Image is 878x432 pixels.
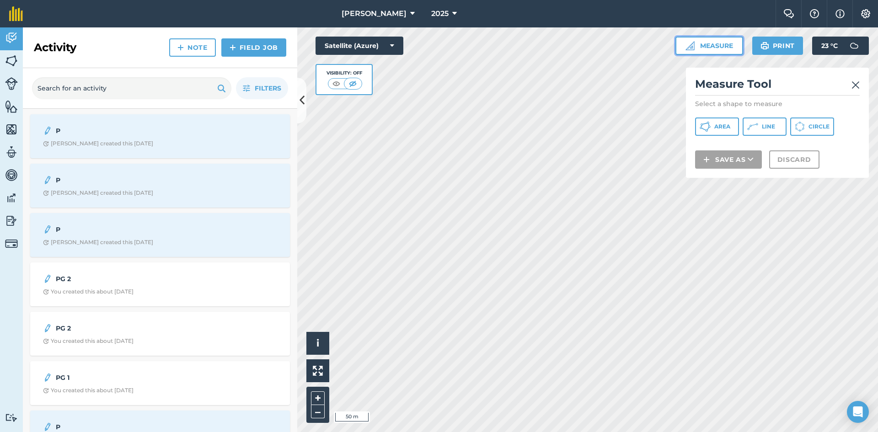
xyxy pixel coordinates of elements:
[695,150,762,169] button: Save as
[5,214,18,228] img: svg+xml;base64,PD94bWwgdmVyc2lvbj0iMS4wIiBlbmNvZGluZz0idXRmLTgiPz4KPCEtLSBHZW5lcmF0b3I6IEFkb2JlIE...
[236,77,288,99] button: Filters
[36,367,284,400] a: PG 1Clock with arrow pointing clockwiseYou created this about [DATE]
[43,323,52,334] img: svg+xml;base64,PD94bWwgdmVyc2lvbj0iMS4wIiBlbmNvZGluZz0idXRmLTgiPz4KPCEtLSBHZW5lcmF0b3I6IEFkb2JlIE...
[177,42,184,53] img: svg+xml;base64,PHN2ZyB4bWxucz0iaHR0cDovL3d3dy53My5vcmcvMjAwMC9zdmciIHdpZHRoPSIxNCIgaGVpZ2h0PSIyNC...
[43,372,52,383] img: svg+xml;base64,PD94bWwgdmVyc2lvbj0iMS4wIiBlbmNvZGluZz0idXRmLTgiPz4KPCEtLSBHZW5lcmF0b3I6IEFkb2JlIE...
[695,117,739,136] button: Area
[685,41,695,50] img: Ruler icon
[5,54,18,68] img: svg+xml;base64,PHN2ZyB4bWxucz0iaHR0cDovL3d3dy53My5vcmcvMjAwMC9zdmciIHdpZHRoPSI1NiIgaGVpZ2h0PSI2MC...
[331,79,342,88] img: svg+xml;base64,PHN2ZyB4bWxucz0iaHR0cDovL3d3dy53My5vcmcvMjAwMC9zdmciIHdpZHRoPSI1MCIgaGVpZ2h0PSI0MC...
[313,366,323,376] img: Four arrows, one pointing top left, one top right, one bottom right and the last bottom left
[221,38,286,57] a: Field Job
[703,154,710,165] img: svg+xml;base64,PHN2ZyB4bWxucz0iaHR0cDovL3d3dy53My5vcmcvMjAwMC9zdmciIHdpZHRoPSIxNCIgaGVpZ2h0PSIyNC...
[845,37,863,55] img: svg+xml;base64,PD94bWwgdmVyc2lvbj0iMS4wIiBlbmNvZGluZz0idXRmLTgiPz4KPCEtLSBHZW5lcmF0b3I6IEFkb2JlIE...
[43,239,153,246] div: [PERSON_NAME] created this [DATE]
[316,37,403,55] button: Satellite (Azure)
[695,77,860,96] h2: Measure Tool
[43,189,153,197] div: [PERSON_NAME] created this [DATE]
[56,274,201,284] strong: PG 2
[43,141,49,147] img: Clock with arrow pointing clockwise
[847,401,869,423] div: Open Intercom Messenger
[327,69,362,77] div: Visibility: Off
[217,83,226,94] img: svg+xml;base64,PHN2ZyB4bWxucz0iaHR0cDovL3d3dy53My5vcmcvMjAwMC9zdmciIHdpZHRoPSIxOSIgaGVpZ2h0PSIyNC...
[43,125,52,136] img: svg+xml;base64,PD94bWwgdmVyc2lvbj0iMS4wIiBlbmNvZGluZz0idXRmLTgiPz4KPCEtLSBHZW5lcmF0b3I6IEFkb2JlIE...
[56,373,201,383] strong: PG 1
[714,123,730,130] span: Area
[36,120,284,153] a: PClock with arrow pointing clockwise[PERSON_NAME] created this [DATE]
[5,77,18,90] img: svg+xml;base64,PD94bWwgdmVyc2lvbj0iMS4wIiBlbmNvZGluZz0idXRmLTgiPz4KPCEtLSBHZW5lcmF0b3I6IEFkb2JlIE...
[36,169,284,202] a: PClock with arrow pointing clockwise[PERSON_NAME] created this [DATE]
[5,123,18,136] img: svg+xml;base64,PHN2ZyB4bWxucz0iaHR0cDovL3d3dy53My5vcmcvMjAwMC9zdmciIHdpZHRoPSI1NiIgaGVpZ2h0PSI2MC...
[808,123,830,130] span: Circle
[255,83,281,93] span: Filters
[43,288,134,295] div: You created this about [DATE]
[851,80,860,91] img: svg+xml;base64,PHN2ZyB4bWxucz0iaHR0cDovL3d3dy53My5vcmcvMjAwMC9zdmciIHdpZHRoPSIyMiIgaGVpZ2h0PSIzMC...
[316,337,319,349] span: i
[34,40,76,55] h2: Activity
[311,405,325,418] button: –
[783,9,794,18] img: Two speech bubbles overlapping with the left bubble in the forefront
[5,145,18,159] img: svg+xml;base64,PD94bWwgdmVyc2lvbj0iMS4wIiBlbmNvZGluZz0idXRmLTgiPz4KPCEtLSBHZW5lcmF0b3I6IEFkb2JlIE...
[5,31,18,45] img: svg+xml;base64,PD94bWwgdmVyc2lvbj0iMS4wIiBlbmNvZGluZz0idXRmLTgiPz4KPCEtLSBHZW5lcmF0b3I6IEFkb2JlIE...
[36,317,284,350] a: PG 2Clock with arrow pointing clockwiseYou created this about [DATE]
[56,126,201,136] strong: P
[43,240,49,245] img: Clock with arrow pointing clockwise
[5,100,18,113] img: svg+xml;base64,PHN2ZyB4bWxucz0iaHR0cDovL3d3dy53My5vcmcvMjAwMC9zdmciIHdpZHRoPSI1NiIgaGVpZ2h0PSI2MC...
[56,224,201,235] strong: P
[5,191,18,205] img: svg+xml;base64,PD94bWwgdmVyc2lvbj0iMS4wIiBlbmNvZGluZz0idXRmLTgiPz4KPCEtLSBHZW5lcmF0b3I6IEFkb2JlIE...
[769,150,819,169] button: Discard
[695,99,860,108] p: Select a shape to measure
[43,273,52,284] img: svg+xml;base64,PD94bWwgdmVyc2lvbj0iMS4wIiBlbmNvZGluZz0idXRmLTgiPz4KPCEtLSBHZW5lcmF0b3I6IEFkb2JlIE...
[43,190,49,196] img: Clock with arrow pointing clockwise
[342,8,407,19] span: [PERSON_NAME]
[5,413,18,422] img: svg+xml;base64,PD94bWwgdmVyc2lvbj0iMS4wIiBlbmNvZGluZz0idXRmLTgiPz4KPCEtLSBHZW5lcmF0b3I6IEFkb2JlIE...
[43,337,134,345] div: You created this about [DATE]
[835,8,845,19] img: svg+xml;base64,PHN2ZyB4bWxucz0iaHR0cDovL3d3dy53My5vcmcvMjAwMC9zdmciIHdpZHRoPSIxNyIgaGVpZ2h0PSIxNy...
[5,237,18,250] img: svg+xml;base64,PD94bWwgdmVyc2lvbj0iMS4wIiBlbmNvZGluZz0idXRmLTgiPz4KPCEtLSBHZW5lcmF0b3I6IEFkb2JlIE...
[743,117,787,136] button: Line
[306,332,329,355] button: i
[43,175,52,186] img: svg+xml;base64,PD94bWwgdmVyc2lvbj0iMS4wIiBlbmNvZGluZz0idXRmLTgiPz4KPCEtLSBHZW5lcmF0b3I6IEFkb2JlIE...
[675,37,743,55] button: Measure
[752,37,803,55] button: Print
[9,6,23,21] img: fieldmargin Logo
[36,268,284,301] a: PG 2Clock with arrow pointing clockwiseYou created this about [DATE]
[790,117,834,136] button: Circle
[860,9,871,18] img: A cog icon
[347,79,359,88] img: svg+xml;base64,PHN2ZyB4bWxucz0iaHR0cDovL3d3dy53My5vcmcvMjAwMC9zdmciIHdpZHRoPSI1MCIgaGVpZ2h0PSI0MC...
[812,37,869,55] button: 23 °C
[311,391,325,405] button: +
[762,123,775,130] span: Line
[36,219,284,251] a: PClock with arrow pointing clockwise[PERSON_NAME] created this [DATE]
[56,175,201,185] strong: P
[43,338,49,344] img: Clock with arrow pointing clockwise
[43,388,49,394] img: Clock with arrow pointing clockwise
[809,9,820,18] img: A question mark icon
[56,323,201,333] strong: PG 2
[760,40,769,51] img: svg+xml;base64,PHN2ZyB4bWxucz0iaHR0cDovL3d3dy53My5vcmcvMjAwMC9zdmciIHdpZHRoPSIxOSIgaGVpZ2h0PSIyNC...
[43,289,49,295] img: Clock with arrow pointing clockwise
[43,224,52,235] img: svg+xml;base64,PD94bWwgdmVyc2lvbj0iMS4wIiBlbmNvZGluZz0idXRmLTgiPz4KPCEtLSBHZW5lcmF0b3I6IEFkb2JlIE...
[43,140,153,147] div: [PERSON_NAME] created this [DATE]
[43,387,134,394] div: You created this about [DATE]
[821,37,838,55] span: 23 ° C
[230,42,236,53] img: svg+xml;base64,PHN2ZyB4bWxucz0iaHR0cDovL3d3dy53My5vcmcvMjAwMC9zdmciIHdpZHRoPSIxNCIgaGVpZ2h0PSIyNC...
[169,38,216,57] a: Note
[32,77,231,99] input: Search for an activity
[431,8,449,19] span: 2025
[56,422,201,432] strong: P
[5,168,18,182] img: svg+xml;base64,PD94bWwgdmVyc2lvbj0iMS4wIiBlbmNvZGluZz0idXRmLTgiPz4KPCEtLSBHZW5lcmF0b3I6IEFkb2JlIE...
